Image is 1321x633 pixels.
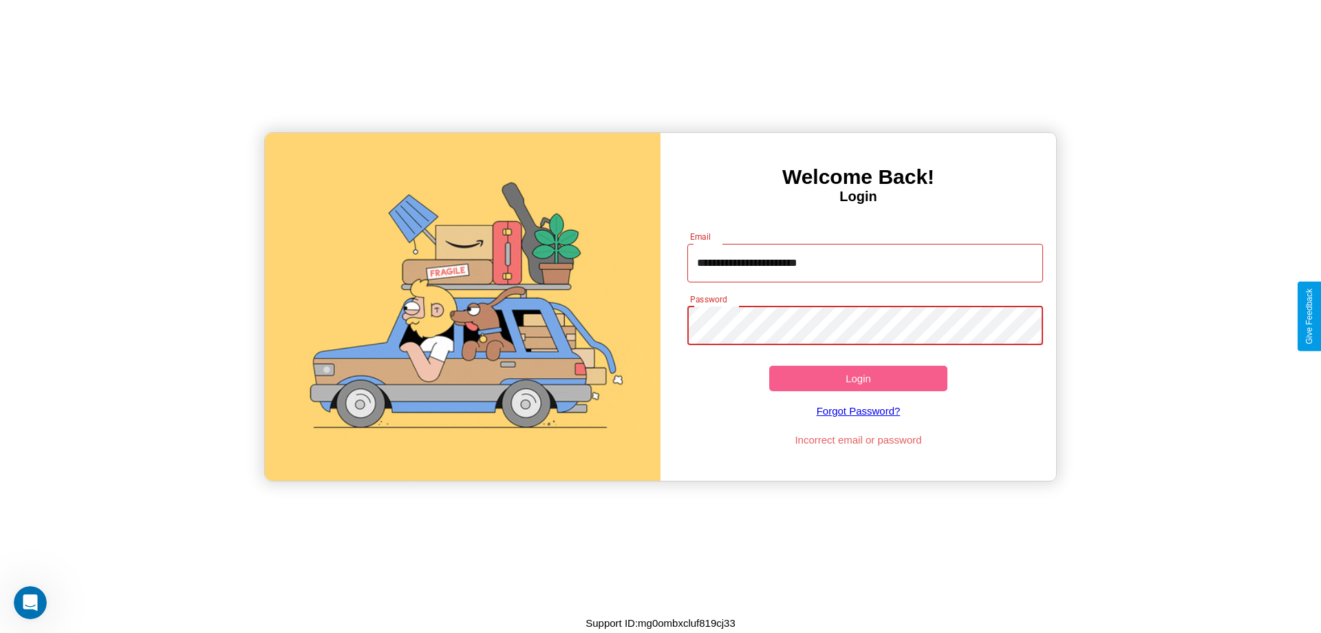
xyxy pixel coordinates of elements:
button: Login [769,366,947,391]
h3: Welcome Back! [660,165,1056,189]
div: Give Feedback [1304,289,1314,344]
iframe: Intercom live chat [14,586,47,619]
p: Incorrect email or password [680,430,1037,449]
img: gif [265,133,660,481]
h4: Login [660,189,1056,205]
label: Password [690,293,727,305]
label: Email [690,231,711,242]
p: Support ID: mg0ombxcluf819cj33 [586,614,735,632]
a: Forgot Password? [680,391,1037,430]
